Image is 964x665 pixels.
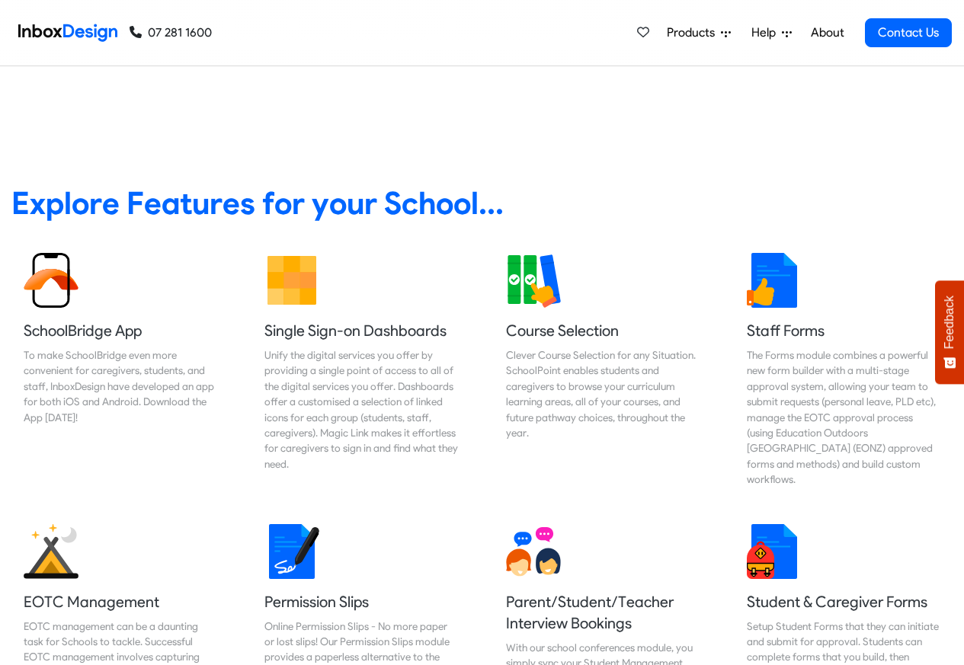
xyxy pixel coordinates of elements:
a: 07 281 1600 [130,24,212,42]
h5: Permission Slips [264,591,458,612]
div: Clever Course Selection for any Situation. SchoolPoint enables students and caregivers to browse ... [506,347,700,440]
div: To make SchoolBridge even more convenient for caregivers, students, and staff, InboxDesign have d... [24,347,217,425]
div: Unify the digital services you offer by providing a single point of access to all of the digital ... [264,347,458,472]
span: Help [751,24,782,42]
img: 2022_01_13_icon_conversation.svg [506,524,561,579]
button: Feedback - Show survey [935,280,964,384]
span: Feedback [943,296,956,349]
img: 2022_01_13_icon_student_form.svg [747,524,802,579]
a: Course Selection Clever Course Selection for any Situation. SchoolPoint enables students and care... [494,241,712,500]
h5: Course Selection [506,320,700,341]
img: 2022_01_13_icon_sb_app.svg [24,253,78,308]
h5: Staff Forms [747,320,940,341]
a: Single Sign-on Dashboards Unify the digital services you offer by providing a single point of acc... [252,241,470,500]
h5: EOTC Management [24,591,217,612]
h5: Student & Caregiver Forms [747,591,940,612]
a: Staff Forms The Forms module combines a powerful new form builder with a multi-stage approval sys... [735,241,953,500]
img: 2022_01_13_icon_grid.svg [264,253,319,308]
heading: Explore Features for your School... [11,184,953,222]
span: Products [667,24,721,42]
h5: Single Sign-on Dashboards [264,320,458,341]
a: SchoolBridge App To make SchoolBridge even more convenient for caregivers, students, and staff, I... [11,241,229,500]
img: 2022_01_13_icon_thumbsup.svg [747,253,802,308]
a: Contact Us [865,18,952,47]
a: Products [661,18,737,48]
img: 2022_01_25_icon_eonz.svg [24,524,78,579]
a: About [806,18,848,48]
img: 2022_01_13_icon_course_selection.svg [506,253,561,308]
img: 2022_01_18_icon_signature.svg [264,524,319,579]
h5: SchoolBridge App [24,320,217,341]
h5: Parent/Student/Teacher Interview Bookings [506,591,700,634]
a: Help [745,18,798,48]
div: The Forms module combines a powerful new form builder with a multi-stage approval system, allowin... [747,347,940,488]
